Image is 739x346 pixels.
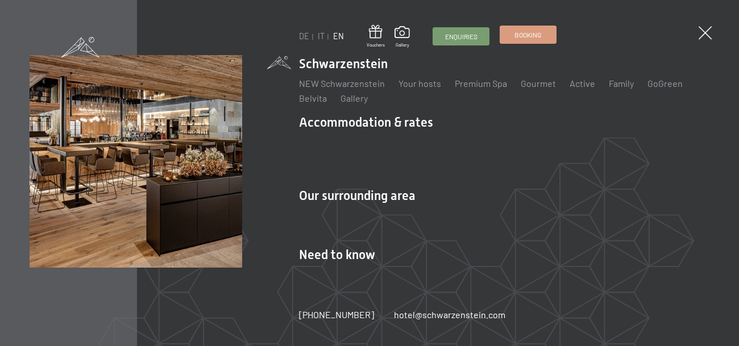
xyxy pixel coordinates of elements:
[521,78,556,89] a: Gourmet
[609,78,634,89] a: Family
[299,31,309,41] a: DE
[398,78,441,89] a: Your hosts
[395,26,410,48] a: Gallery
[514,30,541,40] span: Booking
[647,78,683,89] a: GoGreen
[445,32,478,41] span: Enquiries
[299,78,385,89] a: NEW Schwarzenstein
[570,78,595,89] a: Active
[395,42,410,48] span: Gallery
[318,31,325,41] a: IT
[299,309,374,320] span: [PHONE_NUMBER]
[367,42,385,48] span: Vouchers
[433,28,489,45] a: Enquiries
[455,78,507,89] a: Premium Spa
[299,93,327,103] a: Belvita
[341,93,368,103] a: Gallery
[367,25,385,48] a: Vouchers
[299,309,374,321] a: [PHONE_NUMBER]
[333,31,344,41] a: EN
[500,26,556,43] a: Booking
[394,309,505,321] a: hotel@schwarzenstein.com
